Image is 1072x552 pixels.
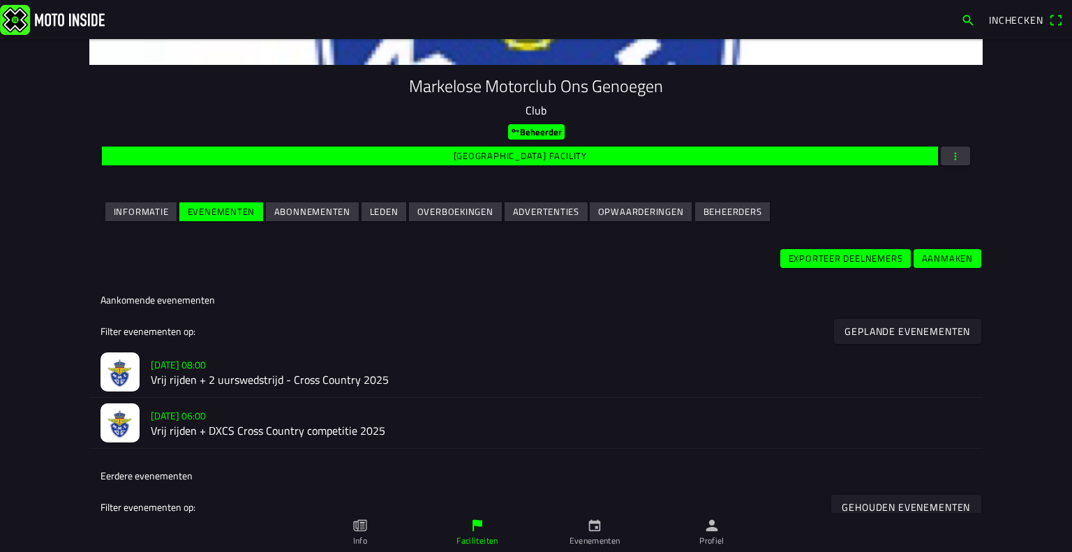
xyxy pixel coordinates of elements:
span: Inchecken [989,13,1043,27]
ion-button: Beheerders [695,202,770,221]
h2: Vrij rijden + DXCS Cross Country competitie 2025 [151,424,971,438]
a: Incheckenqr scanner [982,8,1069,31]
ion-button: Informatie [105,202,177,221]
a: search [954,8,982,31]
ion-button: Opwaarderingen [590,202,692,221]
ion-button: Leden [362,202,406,221]
ion-label: Info [353,535,367,547]
ion-icon: paper [352,518,368,533]
ion-button: Exporteer deelnemers [780,249,911,268]
ion-button: Abonnementen [266,202,359,221]
img: UByebBRfVoKeJdfrrfejYaKoJ9nquzzw8nymcseR.jpeg [100,352,140,391]
ion-icon: flag [470,518,485,533]
ion-label: Eerdere evenementen [100,468,193,483]
ion-label: Filter evenementen op: [100,324,195,338]
ion-text: Gehouden evenementen [842,502,971,512]
ion-text: [DATE] 08:00 [151,357,206,372]
ion-label: Faciliteiten [456,535,498,547]
p: Club [100,102,971,119]
ion-badge: Beheerder [508,124,565,140]
h1: Markelose Motorclub Ons Genoegen [100,76,971,96]
ion-button: [GEOGRAPHIC_DATA] facility [102,147,938,165]
ion-icon: person [704,518,720,533]
img: AFFeeIxnsgetZ59Djh9zHoMlSo8wVdQP4ewsvtr6.jpg [100,403,140,442]
ion-icon: calendar [587,518,602,533]
ion-button: Overboekingen [409,202,502,221]
ion-text: Geplande evenementen [845,326,971,336]
ion-label: Profiel [699,535,724,547]
ion-button: Advertenties [505,202,588,221]
ion-label: Aankomende evenementen [100,292,215,307]
ion-label: Evenementen [569,535,620,547]
h2: Vrij rijden + 2 uurswedstrijd - Cross Country 2025 [151,373,971,387]
ion-label: Filter evenementen op: [100,500,195,514]
ion-button: Aanmaken [914,249,981,268]
ion-text: [DATE] 06:00 [151,408,206,423]
ion-button: Evenementen [179,202,263,221]
ion-icon: key [511,126,520,135]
